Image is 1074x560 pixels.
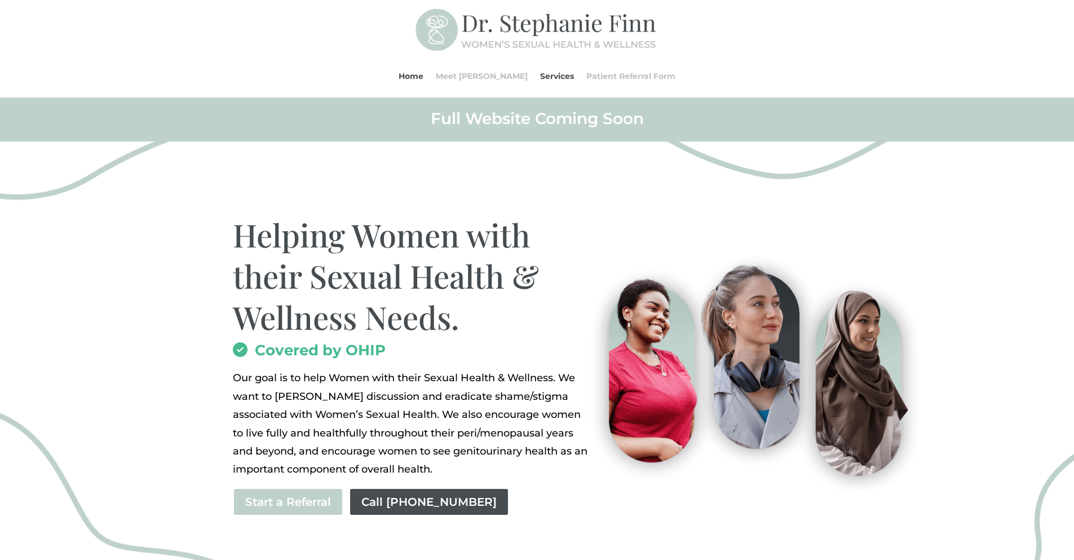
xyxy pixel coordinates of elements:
[540,55,574,98] a: Services
[586,55,675,98] a: Patient Referral Form
[233,108,842,134] h2: Full Website Coming Soon
[436,55,528,98] a: Meet [PERSON_NAME]
[233,214,591,343] h1: Helping Women with their Sexual Health & Wellness Needs.
[349,488,509,516] a: Call [PHONE_NUMBER]
[577,249,926,491] img: Visit-Pleasure-MD-Ontario-Women-Sexual-Health-and-Wellness
[233,369,591,478] p: Our goal is to help Women with their Sexual Health & Wellness. We want to [PERSON_NAME] discussio...
[399,55,423,98] a: Home
[233,488,343,516] a: Start a Referral
[233,369,591,478] div: Page 1
[233,343,591,363] h2: Covered by OHIP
